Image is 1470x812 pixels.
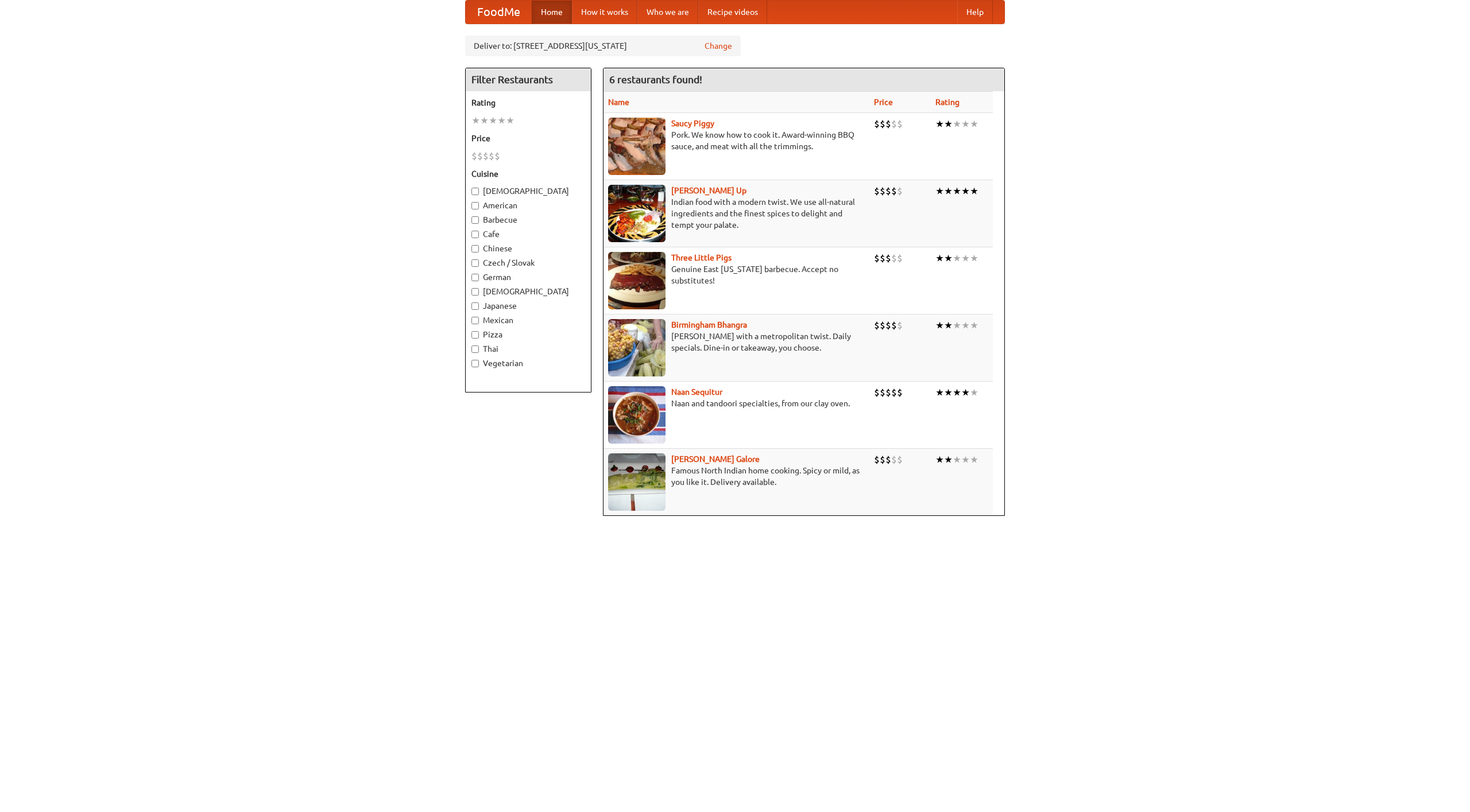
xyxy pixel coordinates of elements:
[944,386,953,399] li: ★
[466,1,532,24] a: FoodMe
[874,185,880,197] li: $
[608,331,865,353] p: [PERSON_NAME] with a metropolitan twist. Daily specials. Dine-in or takeaway, you choose.
[471,288,479,296] input: [DEMOGRAPHIC_DATA]
[880,386,885,399] li: $
[489,150,494,162] li: $
[961,118,970,130] li: ★
[885,185,891,197] li: $
[880,252,885,265] li: $
[944,252,953,265] li: ★
[608,129,865,152] p: Pork. We know how to cook it. Award-winning BBQ sauce, and meat with all the trimmings.
[874,453,880,466] li: $
[471,114,480,127] li: ★
[961,453,970,466] li: ★
[935,319,944,332] li: ★
[471,257,585,269] label: Czech / Slovak
[608,398,865,409] p: Naan and tandoori specialties, from our clay oven.
[671,320,747,329] a: Birmingham Bhangra
[891,118,897,130] li: $
[874,386,880,399] li: $
[944,453,953,466] li: ★
[494,150,500,162] li: $
[953,453,961,466] li: ★
[874,98,893,107] a: Price
[471,343,585,355] label: Thai
[471,188,479,195] input: [DEMOGRAPHIC_DATA]
[471,300,585,312] label: Japanese
[885,386,891,399] li: $
[874,252,880,265] li: $
[471,216,479,224] input: Barbecue
[671,454,760,464] b: [PERSON_NAME] Galore
[944,319,953,332] li: ★
[671,186,746,195] a: [PERSON_NAME] Up
[637,1,698,24] a: Who we are
[880,185,885,197] li: $
[471,331,479,339] input: Pizza
[477,150,483,162] li: $
[957,1,993,24] a: Help
[970,252,978,265] li: ★
[671,119,714,128] a: Saucy Piggy
[671,387,722,397] b: Naan Sequitur
[506,114,514,127] li: ★
[885,319,891,332] li: $
[885,453,891,466] li: $
[471,360,479,367] input: Vegetarian
[466,68,591,91] h4: Filter Restaurants
[874,319,880,332] li: $
[891,319,897,332] li: $
[944,185,953,197] li: ★
[608,98,629,107] a: Name
[497,114,506,127] li: ★
[608,453,666,511] img: currygalore.jpg
[471,200,585,211] label: American
[471,245,479,252] input: Chinese
[891,453,897,466] li: $
[465,36,741,56] div: Deliver to: [STREET_ADDRESS][US_STATE]
[572,1,637,24] a: How it works
[944,118,953,130] li: ★
[897,386,903,399] li: $
[961,185,970,197] li: ★
[471,97,585,108] h5: Rating
[471,314,585,326] label: Mexican
[953,185,961,197] li: ★
[608,465,865,488] p: Famous North Indian home cooking. Spicy or mild, as you like it. Delivery available.
[874,118,880,130] li: $
[471,345,479,353] input: Thai
[880,118,885,130] li: $
[935,386,944,399] li: ★
[471,228,585,240] label: Cafe
[471,286,585,297] label: [DEMOGRAPHIC_DATA]
[608,252,666,309] img: littlepigs.jpg
[970,386,978,399] li: ★
[953,252,961,265] li: ★
[471,271,585,283] label: German
[471,329,585,340] label: Pizza
[480,114,489,127] li: ★
[953,319,961,332] li: ★
[471,150,477,162] li: $
[489,114,497,127] li: ★
[608,263,865,286] p: Genuine East [US_STATE] barbecue. Accept no substitutes!
[953,118,961,130] li: ★
[897,252,903,265] li: $
[471,274,479,281] input: German
[671,253,732,262] a: Three Little Pigs
[471,202,479,209] input: American
[953,386,961,399] li: ★
[698,1,767,24] a: Recipe videos
[532,1,572,24] a: Home
[471,133,585,144] h5: Price
[961,252,970,265] li: ★
[961,319,970,332] li: ★
[935,453,944,466] li: ★
[471,317,479,324] input: Mexican
[705,40,732,52] a: Change
[970,319,978,332] li: ★
[608,319,666,376] img: bhangra.jpg
[885,252,891,265] li: $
